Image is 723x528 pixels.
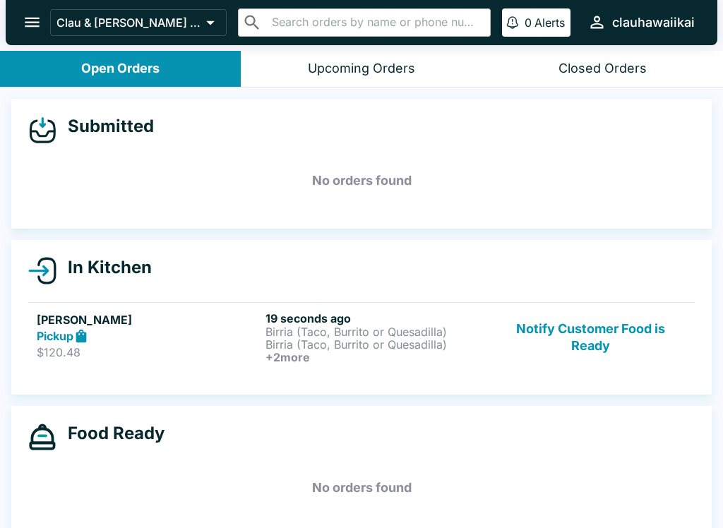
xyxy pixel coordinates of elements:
[50,9,227,36] button: Clau & [PERSON_NAME] Cocina 2 - [US_STATE] Kai
[37,329,73,343] strong: Pickup
[582,7,700,37] button: clauhawaiikai
[56,16,201,30] p: Clau & [PERSON_NAME] Cocina 2 - [US_STATE] Kai
[265,325,489,338] p: Birria (Taco, Burrito or Quesadilla)
[37,345,260,359] p: $120.48
[265,338,489,351] p: Birria (Taco, Burrito or Quesadilla)
[534,16,565,30] p: Alerts
[56,257,152,278] h4: In Kitchen
[56,423,165,444] h4: Food Ready
[37,311,260,328] h5: [PERSON_NAME]
[525,16,532,30] p: 0
[265,351,489,364] h6: + 2 more
[81,61,160,77] div: Open Orders
[558,61,647,77] div: Closed Orders
[14,4,50,40] button: open drawer
[265,311,489,325] h6: 19 seconds ago
[268,13,484,32] input: Search orders by name or phone number
[28,462,695,513] h5: No orders found
[495,311,686,364] button: Notify Customer Food is Ready
[28,302,695,372] a: [PERSON_NAME]Pickup$120.4819 seconds agoBirria (Taco, Burrito or Quesadilla)Birria (Taco, Burrito...
[612,14,695,31] div: clauhawaiikai
[56,116,154,137] h4: Submitted
[308,61,415,77] div: Upcoming Orders
[28,155,695,206] h5: No orders found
